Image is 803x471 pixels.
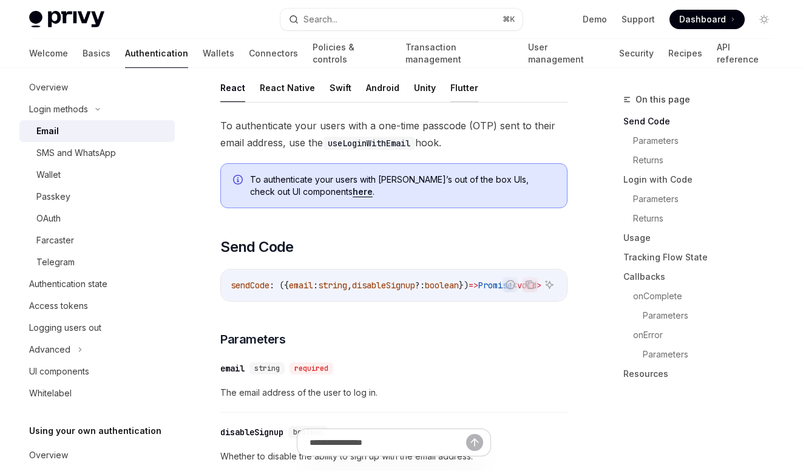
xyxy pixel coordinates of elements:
[528,39,605,68] a: User management
[19,229,175,251] a: Farcaster
[233,175,245,187] svg: Info
[290,362,333,374] div: required
[19,251,175,273] a: Telegram
[450,73,478,102] button: Flutter
[623,248,784,267] a: Tracking Flow State
[29,277,107,291] div: Authentication state
[323,137,415,150] code: useLoginWithEmail
[36,168,61,182] div: Wallet
[619,39,654,68] a: Security
[503,277,518,293] button: Report incorrect code
[633,209,784,228] a: Returns
[29,80,68,95] div: Overview
[366,73,399,102] button: Android
[220,237,294,257] span: Send Code
[220,362,245,374] div: email
[19,164,175,186] a: Wallet
[29,39,68,68] a: Welcome
[29,448,68,463] div: Overview
[36,211,61,226] div: OAuth
[36,233,74,248] div: Farcaster
[459,280,469,291] span: })
[19,273,175,295] a: Authentication state
[280,8,522,30] button: Search...⌘K
[669,10,745,29] a: Dashboard
[405,39,513,68] a: Transaction management
[250,174,555,198] span: To authenticate your users with [PERSON_NAME]’s out of the box UIs, check out UI components .
[289,280,313,291] span: email
[537,280,541,291] span: >
[220,73,245,102] button: React
[466,434,483,451] button: Send message
[29,102,88,117] div: Login methods
[269,280,289,291] span: : ({
[633,286,784,306] a: onComplete
[29,386,72,401] div: Whitelabel
[478,280,512,291] span: Promise
[19,295,175,317] a: Access tokens
[19,382,175,404] a: Whitelabel
[717,39,774,68] a: API reference
[623,228,784,248] a: Usage
[754,10,774,29] button: Toggle dark mode
[583,13,607,25] a: Demo
[260,73,315,102] button: React Native
[352,280,415,291] span: disableSignup
[254,364,280,373] span: string
[633,189,784,209] a: Parameters
[29,320,101,335] div: Logging users out
[29,342,70,357] div: Advanced
[633,131,784,151] a: Parameters
[623,267,784,286] a: Callbacks
[313,280,318,291] span: :
[29,11,104,28] img: light logo
[622,13,655,25] a: Support
[19,317,175,339] a: Logging users out
[19,120,175,142] a: Email
[522,277,538,293] button: Copy the contents from the code block
[318,280,347,291] span: string
[415,280,425,291] span: ?:
[29,299,88,313] div: Access tokens
[249,39,298,68] a: Connectors
[643,345,784,364] a: Parameters
[220,117,568,151] span: To authenticate your users with a one-time passcode (OTP) sent to their email address, use the hook.
[83,39,110,68] a: Basics
[541,277,557,293] button: Ask AI
[503,15,515,24] span: ⌘ K
[353,186,373,197] a: here
[19,361,175,382] a: UI components
[668,39,702,68] a: Recipes
[36,255,75,269] div: Telegram
[623,364,784,384] a: Resources
[29,424,161,438] h5: Using your own authentication
[220,331,285,348] span: Parameters
[36,189,70,204] div: Passkey
[125,39,188,68] a: Authentication
[19,444,175,466] a: Overview
[633,151,784,170] a: Returns
[313,39,391,68] a: Policies & controls
[623,170,784,189] a: Login with Code
[19,186,175,208] a: Passkey
[469,280,478,291] span: =>
[231,280,269,291] span: sendCode
[36,124,59,138] div: Email
[330,73,351,102] button: Swift
[203,39,234,68] a: Wallets
[635,92,690,107] span: On this page
[414,73,436,102] button: Unity
[36,146,116,160] div: SMS and WhatsApp
[29,364,89,379] div: UI components
[633,325,784,345] a: onError
[425,280,459,291] span: boolean
[679,13,726,25] span: Dashboard
[643,306,784,325] a: Parameters
[19,142,175,164] a: SMS and WhatsApp
[220,385,568,400] span: The email address of the user to log in.
[19,208,175,229] a: OAuth
[303,12,337,27] div: Search...
[347,280,352,291] span: ,
[19,76,175,98] a: Overview
[623,112,784,131] a: Send Code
